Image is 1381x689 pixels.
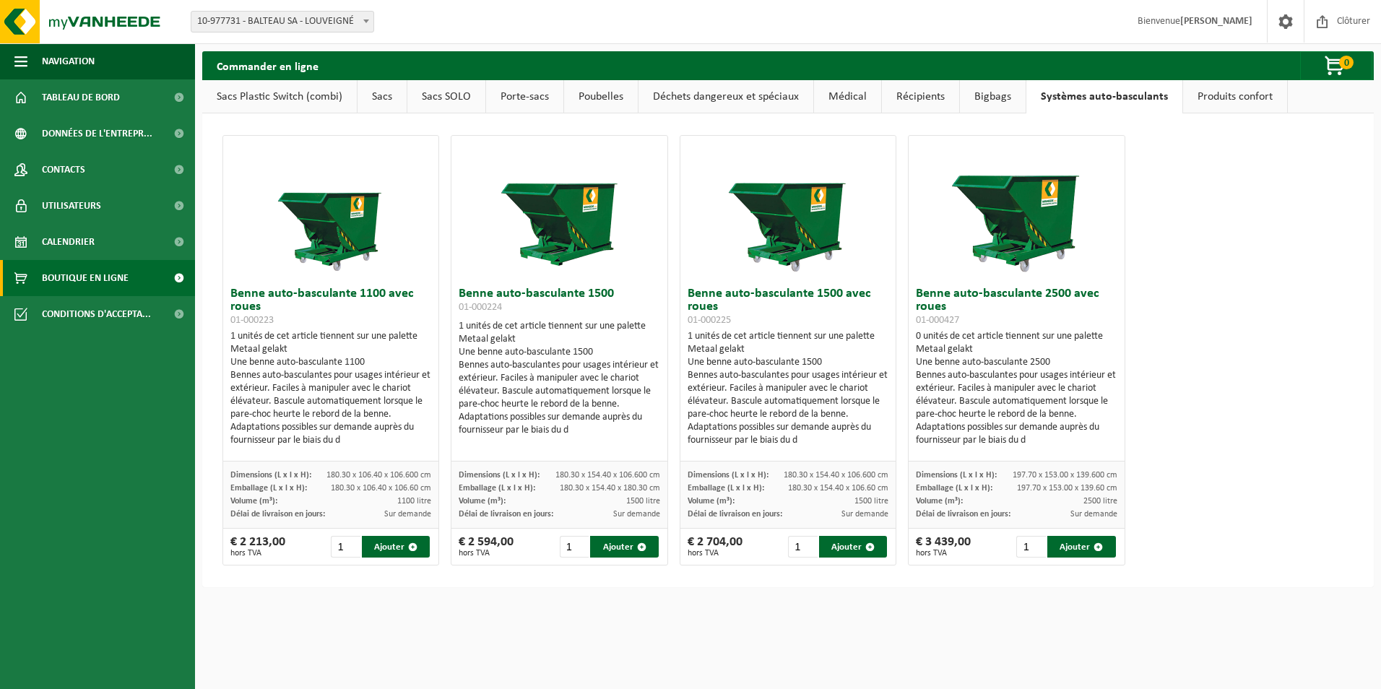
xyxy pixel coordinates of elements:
[42,188,101,224] span: Utilisateurs
[42,224,95,260] span: Calendrier
[230,484,307,493] span: Emballage (L x l x H):
[784,471,888,480] span: 180.30 x 154.40 x 106.600 cm
[459,359,660,437] div: Bennes auto-basculantes pour usages intérieur et extérieur. Faciles à manipuler avec le chariot é...
[590,536,658,558] button: Ajouter
[42,152,85,188] span: Contacts
[42,43,95,79] span: Navigation
[688,315,731,326] span: 01-000225
[459,510,553,519] span: Délai de livraison en jours:
[384,510,431,519] span: Sur demande
[1016,536,1046,558] input: 1
[944,136,1088,280] img: 01-000427
[358,80,407,113] a: Sacs
[331,536,360,558] input: 1
[362,536,430,558] button: Ajouter
[1083,497,1117,506] span: 2500 litre
[42,116,152,152] span: Données de l'entrepr...
[1026,80,1182,113] a: Systèmes auto-basculants
[688,343,889,356] div: Metaal gelakt
[230,315,274,326] span: 01-000223
[230,471,311,480] span: Dimensions (L x l x H):
[42,79,120,116] span: Tableau de bord
[259,136,403,280] img: 01-000223
[459,287,660,316] h3: Benne auto-basculante 1500
[397,497,431,506] span: 1100 litre
[916,287,1117,326] h3: Benne auto-basculante 2500 avec roues
[916,343,1117,356] div: Metaal gelakt
[555,471,660,480] span: 180.30 x 154.40 x 106.600 cm
[191,12,373,32] span: 10-977731 - BALTEAU SA - LOUVEIGNÉ
[230,356,432,369] div: Une benne auto-basculante 1100
[854,497,888,506] span: 1500 litre
[560,536,589,558] input: 1
[916,484,992,493] span: Emballage (L x l x H):
[1070,510,1117,519] span: Sur demande
[688,369,889,447] div: Bennes auto-basculantes pour usages intérieur et extérieur. Faciles à manipuler avec le chariot é...
[459,346,660,359] div: Une benne auto-basculante 1500
[230,549,285,558] span: hors TVA
[1339,56,1354,69] span: 0
[230,536,285,558] div: € 2 213,00
[488,136,632,280] img: 01-000224
[688,510,782,519] span: Délai de livraison en jours:
[326,471,431,480] span: 180.30 x 106.40 x 106.600 cm
[459,333,660,346] div: Metaal gelakt
[814,80,881,113] a: Médical
[613,510,660,519] span: Sur demande
[407,80,485,113] a: Sacs SOLO
[916,356,1117,369] div: Une benne auto-basculante 2500
[688,536,743,558] div: € 2 704,00
[42,260,129,296] span: Boutique en ligne
[459,484,535,493] span: Emballage (L x l x H):
[626,497,660,506] span: 1500 litre
[1180,16,1252,27] strong: [PERSON_NAME]
[916,510,1010,519] span: Délai de livraison en jours:
[788,536,818,558] input: 1
[916,471,997,480] span: Dimensions (L x l x H):
[459,536,514,558] div: € 2 594,00
[564,80,638,113] a: Poubelles
[459,497,506,506] span: Volume (m³):
[688,287,889,326] h3: Benne auto-basculante 1500 avec roues
[916,369,1117,447] div: Bennes auto-basculantes pour usages intérieur et extérieur. Faciles à manipuler avec le chariot é...
[1047,536,1115,558] button: Ajouter
[716,136,860,280] img: 01-000225
[459,471,540,480] span: Dimensions (L x l x H):
[202,51,333,79] h2: Commander en ligne
[916,549,971,558] span: hors TVA
[688,484,764,493] span: Emballage (L x l x H):
[960,80,1026,113] a: Bigbags
[560,484,660,493] span: 180.30 x 154.40 x 180.30 cm
[916,497,963,506] span: Volume (m³):
[230,343,432,356] div: Metaal gelakt
[191,11,374,32] span: 10-977731 - BALTEAU SA - LOUVEIGNÉ
[202,80,357,113] a: Sacs Plastic Switch (combi)
[819,536,887,558] button: Ajouter
[459,549,514,558] span: hors TVA
[230,369,432,447] div: Bennes auto-basculantes pour usages intérieur et extérieur. Faciles à manipuler avec le chariot é...
[916,536,971,558] div: € 3 439,00
[916,315,959,326] span: 01-000427
[688,497,735,506] span: Volume (m³):
[230,287,432,326] h3: Benne auto-basculante 1100 avec roues
[1300,51,1372,80] button: 0
[1183,80,1287,113] a: Produits confort
[230,497,277,506] span: Volume (m³):
[459,320,660,437] div: 1 unités de cet article tiennent sur une palette
[916,330,1117,447] div: 0 unités de cet article tiennent sur une palette
[882,80,959,113] a: Récipients
[841,510,888,519] span: Sur demande
[788,484,888,493] span: 180.30 x 154.40 x 106.60 cm
[688,471,769,480] span: Dimensions (L x l x H):
[688,549,743,558] span: hors TVA
[230,330,432,447] div: 1 unités de cet article tiennent sur une palette
[1013,471,1117,480] span: 197.70 x 153.00 x 139.600 cm
[688,356,889,369] div: Une benne auto-basculante 1500
[42,296,151,332] span: Conditions d'accepta...
[459,302,502,313] span: 01-000224
[486,80,563,113] a: Porte-sacs
[331,484,431,493] span: 180.30 x 106.40 x 106.60 cm
[1017,484,1117,493] span: 197.70 x 153.00 x 139.60 cm
[230,510,325,519] span: Délai de livraison en jours:
[638,80,813,113] a: Déchets dangereux et spéciaux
